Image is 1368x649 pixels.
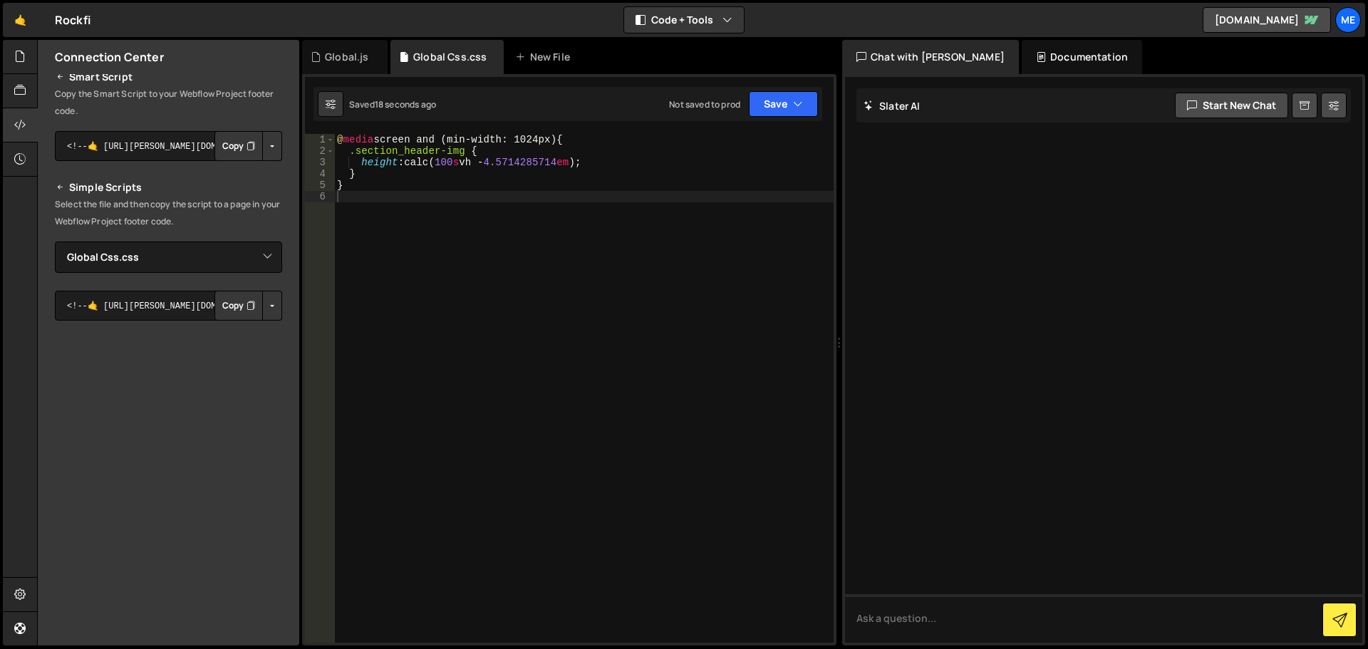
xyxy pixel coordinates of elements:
div: 18 seconds ago [375,98,436,110]
h2: Smart Script [55,68,282,85]
div: 4 [305,168,335,180]
div: 1 [305,134,335,145]
a: [DOMAIN_NAME] [1203,7,1331,33]
button: Code + Tools [624,7,744,33]
div: Button group with nested dropdown [214,291,282,321]
iframe: YouTube video player [55,344,284,472]
div: New File [515,50,575,64]
a: 🤙 [3,3,38,37]
h2: Slater AI [864,99,921,113]
p: Select the file and then copy the script to a page in your Webflow Project footer code. [55,196,282,230]
div: Chat with [PERSON_NAME] [842,40,1019,74]
textarea: <!--🤙 [URL][PERSON_NAME][DOMAIN_NAME]> <script>document.addEventListener("DOMContentLoaded", func... [55,131,282,161]
div: Global Css.css [413,50,487,64]
div: Rockfi [55,11,90,28]
button: Copy [214,291,263,321]
div: 5 [305,180,335,191]
h2: Connection Center [55,49,164,65]
button: Copy [214,131,263,161]
div: Not saved to prod [669,98,740,110]
div: 2 [305,145,335,157]
div: Global.js [325,50,368,64]
h2: Simple Scripts [55,179,282,196]
iframe: YouTube video player [55,482,284,610]
a: Me [1335,7,1361,33]
button: Start new chat [1175,93,1288,118]
p: Copy the Smart Script to your Webflow Project footer code. [55,85,282,120]
div: Documentation [1022,40,1142,74]
textarea: <!--🤙 [URL][PERSON_NAME][DOMAIN_NAME]> <script>document.addEventListener("DOMContentLoaded", func... [55,291,282,321]
div: Button group with nested dropdown [214,131,282,161]
div: 3 [305,157,335,168]
div: Saved [349,98,436,110]
div: 6 [305,191,335,202]
button: Save [749,91,818,117]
